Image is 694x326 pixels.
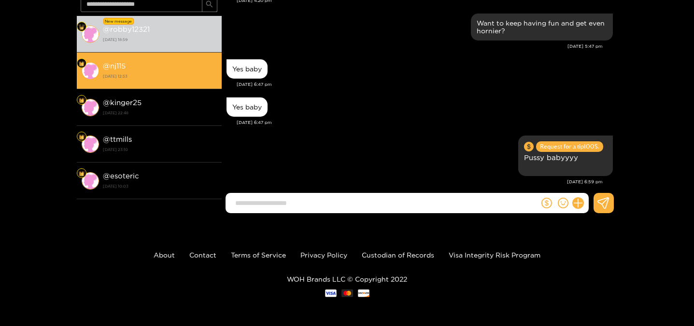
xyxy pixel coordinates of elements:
[79,134,85,140] img: Fan Level
[471,14,613,41] div: Aug. 23, 5:47 pm
[227,178,603,185] div: [DATE] 6:59 pm
[227,43,603,50] div: [DATE] 5:47 pm
[103,98,142,107] strong: @ kinger25
[103,35,217,44] strong: [DATE] 18:59
[103,72,217,81] strong: [DATE] 12:53
[103,182,217,190] strong: [DATE] 10:03
[103,62,126,70] strong: @ nj115
[231,251,286,258] a: Terms of Service
[82,172,99,190] img: conversation
[103,145,217,154] strong: [DATE] 23:10
[237,81,613,88] div: [DATE] 6:47 pm
[79,61,85,67] img: Fan Level
[541,198,552,208] span: dollar
[449,251,540,258] a: Visa Integrity Risk Program
[539,196,554,210] button: dollar
[79,24,85,30] img: Fan Level
[82,99,99,116] img: conversation
[103,172,139,180] strong: @ esoteric
[103,25,150,33] strong: @ robby12321
[227,97,268,117] div: Aug. 23, 6:47 pm
[82,136,99,153] img: conversation
[154,251,175,258] a: About
[82,62,99,80] img: conversation
[477,19,607,35] div: Want to keep having fun and get even hornier?
[524,142,534,151] span: dollar-circle
[103,135,132,143] strong: @ ttmills
[232,103,262,111] div: Yes baby
[103,109,217,117] strong: [DATE] 22:48
[79,171,85,177] img: Fan Level
[300,251,347,258] a: Privacy Policy
[518,136,613,176] div: Aug. 23, 6:59 pm
[362,251,434,258] a: Custodian of Records
[536,141,603,152] span: Request for a tip 100 $.
[82,26,99,43] img: conversation
[206,0,213,9] span: search
[227,59,268,79] div: Aug. 23, 6:47 pm
[232,65,262,73] div: Yes baby
[189,251,216,258] a: Contact
[524,152,607,163] p: Pussy babyyyy
[103,18,134,25] div: New message
[558,198,568,208] span: smile
[79,97,85,103] img: Fan Level
[237,119,613,126] div: [DATE] 6:47 pm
